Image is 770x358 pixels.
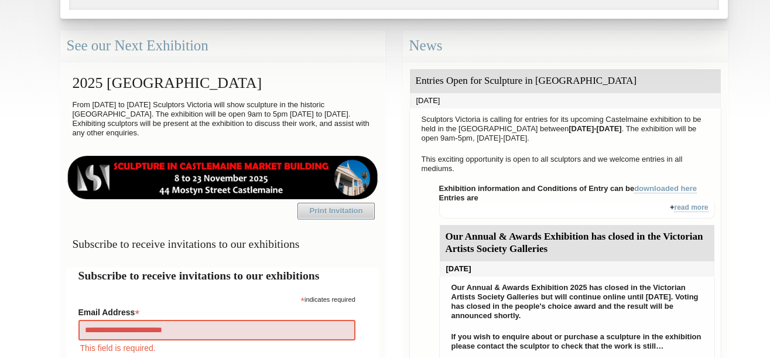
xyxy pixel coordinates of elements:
[78,342,355,354] div: This field is required.
[78,293,355,304] div: indicates required
[439,184,697,193] strong: Exhibition information and Conditions of Entry can be
[78,267,367,284] h2: Subscribe to receive invitations to our exhibitions
[440,261,714,277] div: [DATE]
[60,30,385,62] div: See our Next Exhibition
[569,124,622,133] strong: [DATE]-[DATE]
[416,112,715,146] p: Sculptors Victoria is calling for entries for its upcoming Castelmaine exhibition to be held in t...
[416,152,715,176] p: This exciting opportunity is open to all sculptors and we welcome entries in all mediums.
[634,184,697,193] a: downloaded here
[674,203,708,212] a: read more
[67,69,379,97] h2: 2025 [GEOGRAPHIC_DATA]
[403,30,728,62] div: News
[439,203,715,219] div: +
[67,233,379,255] h3: Subscribe to receive invitations to our exhibitions
[67,97,379,141] p: From [DATE] to [DATE] Sculptors Victoria will show sculpture in the historic [GEOGRAPHIC_DATA]. T...
[410,69,721,93] div: Entries Open for Sculpture in [GEOGRAPHIC_DATA]
[78,304,355,318] label: Email Address
[446,280,709,323] p: Our Annual & Awards Exhibition 2025 has closed in the Victorian Artists Society Galleries but wil...
[440,225,714,261] div: Our Annual & Awards Exhibition has closed in the Victorian Artists Society Galleries
[67,156,379,199] img: castlemaine-ldrbd25v2.png
[297,203,375,219] a: Print Invitation
[446,329,709,354] p: If you wish to enquire about or purchase a sculpture in the exhibition please contact the sculpto...
[410,93,721,108] div: [DATE]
